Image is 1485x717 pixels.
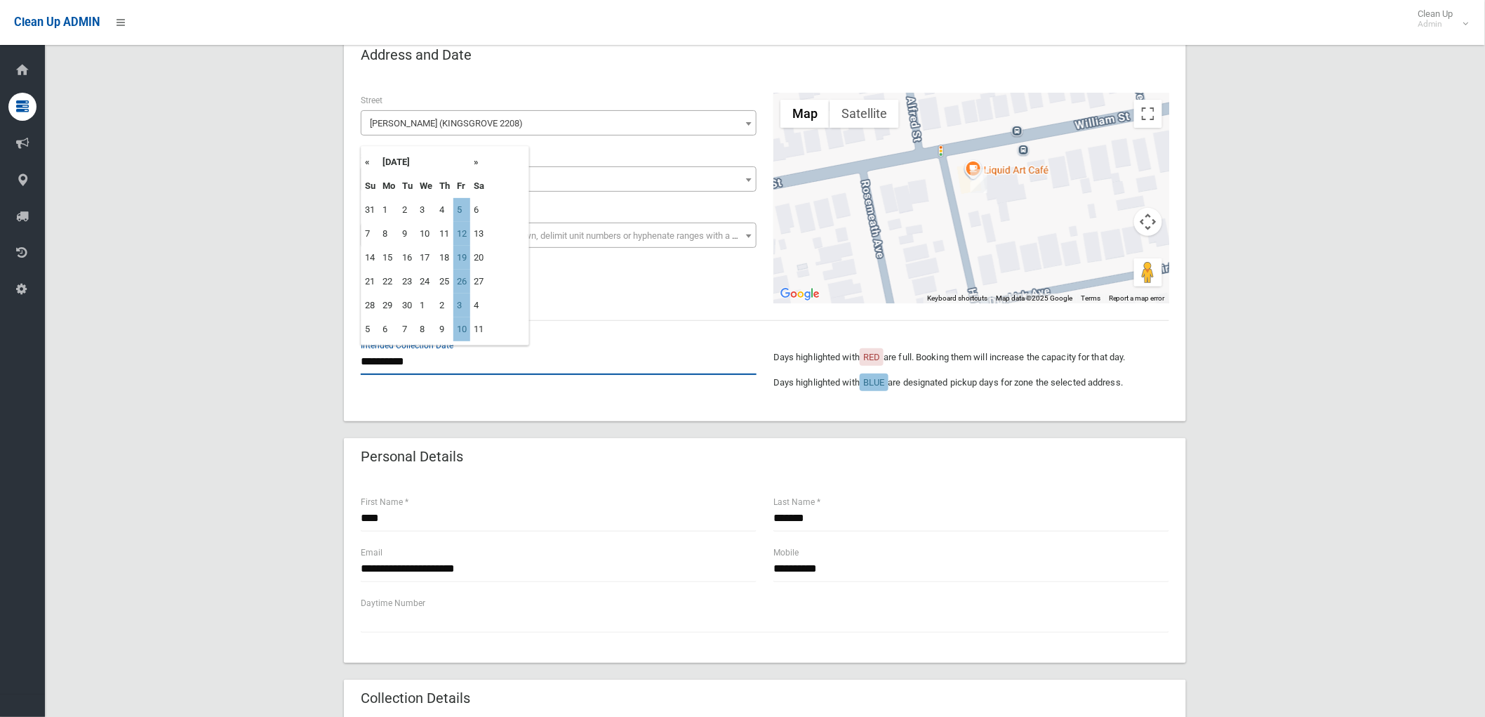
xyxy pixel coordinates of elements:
td: 3 [453,294,470,317]
button: Show satellite imagery [830,100,899,128]
button: Drag Pegman onto the map to open Street View [1134,258,1162,287]
td: 17 [416,246,436,270]
td: 9 [399,222,416,246]
span: Clean Up ADMIN [14,15,100,29]
header: Address and Date [344,41,488,69]
button: Keyboard shortcuts [927,294,987,303]
td: 6 [379,317,399,341]
th: We [416,174,436,198]
button: Map camera controls [1134,208,1162,236]
td: 25 [436,270,453,294]
td: 3 [416,198,436,222]
button: Toggle fullscreen view [1134,100,1162,128]
p: Days highlighted with are full. Booking them will increase the capacity for that day. [773,349,1169,366]
div: 270 William Street, KINGSGROVE NSW 2208 [971,169,987,193]
span: BLUE [863,377,884,388]
td: 23 [399,270,416,294]
span: Map data ©2025 Google [996,294,1072,302]
td: 10 [416,222,436,246]
th: Su [361,174,379,198]
td: 4 [470,294,488,317]
th: [DATE] [379,150,470,174]
th: « [361,150,379,174]
td: 5 [453,198,470,222]
td: 5 [361,317,379,341]
td: 12 [453,222,470,246]
td: 8 [416,317,436,341]
td: 2 [399,198,416,222]
span: William Street (KINGSGROVE 2208) [364,114,753,133]
th: Sa [470,174,488,198]
td: 1 [416,294,436,317]
a: Open this area in Google Maps (opens a new window) [777,285,823,303]
td: 2 [436,294,453,317]
td: 22 [379,270,399,294]
td: 29 [379,294,399,317]
td: 27 [470,270,488,294]
span: Clean Up [1411,8,1467,29]
td: 4 [436,198,453,222]
span: RED [863,352,880,362]
span: 270 [364,170,753,190]
a: Report a map error [1109,294,1165,302]
th: » [470,150,488,174]
td: 1 [379,198,399,222]
td: 24 [416,270,436,294]
td: 26 [453,270,470,294]
td: 18 [436,246,453,270]
button: Show street map [780,100,830,128]
td: 16 [399,246,416,270]
td: 9 [436,317,453,341]
td: 28 [361,294,379,317]
span: 270 [361,166,757,192]
td: 7 [361,222,379,246]
td: 31 [361,198,379,222]
td: 6 [470,198,488,222]
td: 11 [436,222,453,246]
header: Collection Details [344,685,487,712]
span: Select the unit number from the dropdown, delimit unit numbers or hyphenate ranges with a comma [370,230,762,241]
td: 20 [470,246,488,270]
td: 21 [361,270,379,294]
p: Days highlighted with are designated pickup days for zone the selected address. [773,374,1169,391]
td: 8 [379,222,399,246]
td: 10 [453,317,470,341]
header: Personal Details [344,443,480,471]
th: Tu [399,174,416,198]
td: 7 [399,317,416,341]
small: Admin [1418,19,1453,29]
th: Mo [379,174,399,198]
img: Google [777,285,823,303]
span: William Street (KINGSGROVE 2208) [361,110,757,136]
td: 19 [453,246,470,270]
td: 30 [399,294,416,317]
th: Fr [453,174,470,198]
a: Terms [1081,294,1100,302]
td: 13 [470,222,488,246]
th: Th [436,174,453,198]
td: 14 [361,246,379,270]
td: 11 [470,317,488,341]
td: 15 [379,246,399,270]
